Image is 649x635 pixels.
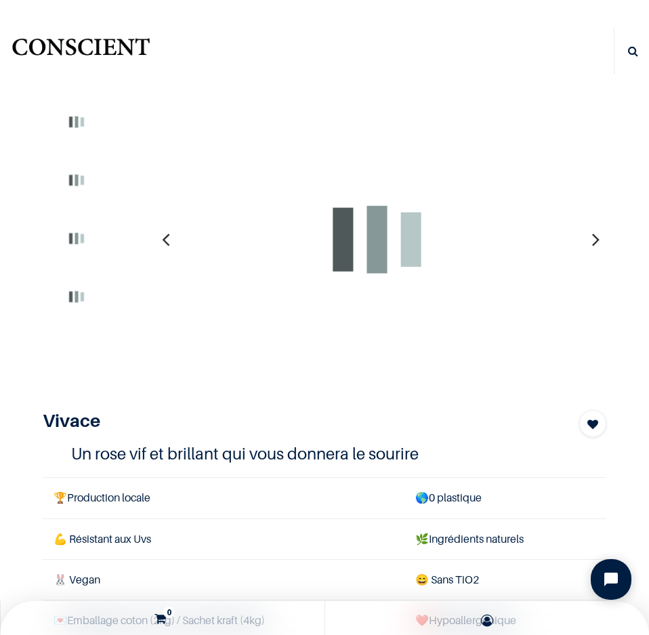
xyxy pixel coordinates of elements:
span: 😄 S [415,573,437,586]
td: ans TiO2 [404,559,606,600]
span: 🌎 [415,491,429,504]
img: Product image [51,97,102,147]
iframe: Tidio Chat [579,548,643,611]
button: Add to wishlist [579,410,606,437]
span: Add to wishlist [587,416,598,432]
img: Product image [228,90,526,388]
span: 🏆 [54,491,67,504]
a: Logo of Conscient [10,33,152,69]
td: Production locale [43,478,404,518]
img: Product image [51,155,102,205]
img: Product image [51,213,102,264]
span: 🌿 [415,532,429,546]
td: Ingrédients naturels [404,518,606,559]
span: 🐰 Vegan [54,573,100,586]
img: Product image [51,272,102,322]
a: 0 [4,601,321,635]
img: Conscient [10,33,152,69]
td: 0 plastique [404,478,606,518]
h4: Un rose vif et brillant qui vous donnera le sourire [71,443,579,466]
span: 💪 Résistant aux Uvs [54,532,151,546]
h1: Vivace [43,410,522,432]
sup: 0 [163,607,175,618]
